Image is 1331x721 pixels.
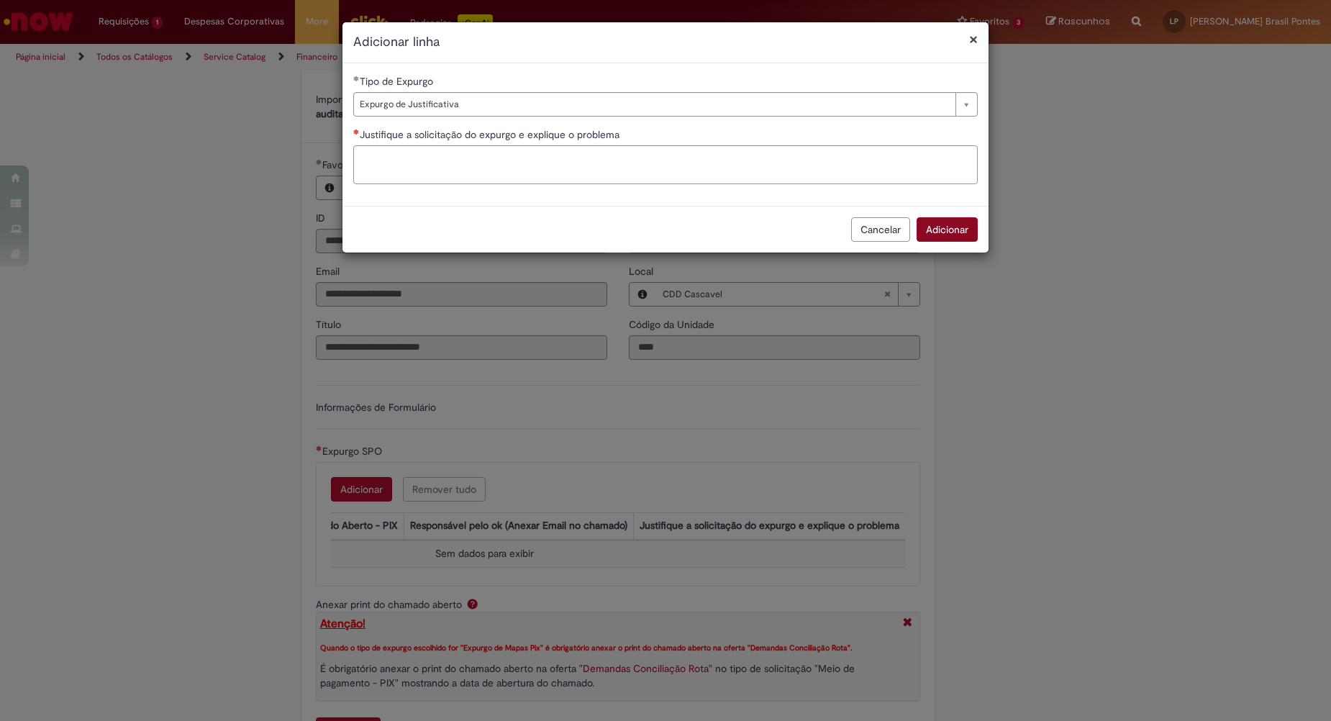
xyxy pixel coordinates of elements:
[360,75,436,88] span: Tipo de Expurgo
[353,145,978,184] textarea: Justifique a solicitação do expurgo e explique o problema
[353,76,360,81] span: Obrigatório Preenchido
[917,217,978,242] button: Adicionar
[353,33,978,52] h2: Adicionar linha
[360,93,948,116] span: Expurgo de Justificativa
[360,128,622,141] span: Justifique a solicitação do expurgo e explique o problema
[353,129,360,135] span: Necessários
[969,32,978,47] button: Fechar modal
[851,217,910,242] button: Cancelar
